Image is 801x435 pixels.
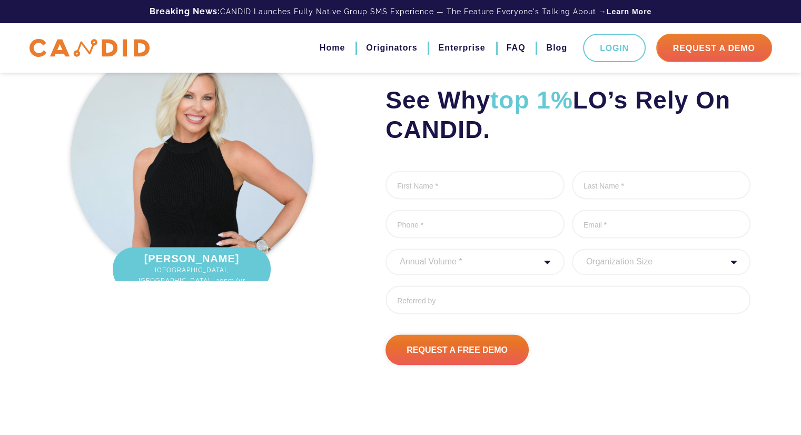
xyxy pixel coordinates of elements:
[490,86,573,114] span: top 1%
[29,39,150,57] img: CANDID APP
[320,39,345,57] a: Home
[546,39,567,57] a: Blog
[366,39,417,57] a: Originators
[113,247,271,291] div: [PERSON_NAME]
[150,6,220,16] b: Breaking News:
[123,265,260,286] span: [GEOGRAPHIC_DATA], [GEOGRAPHIC_DATA] | 105m/yr
[583,34,646,62] a: Login
[385,210,565,238] input: Phone *
[385,285,750,314] input: Referred by
[385,171,565,199] input: First Name *
[507,39,526,57] a: FAQ
[572,171,751,199] input: Last Name *
[572,210,751,238] input: Email *
[385,334,529,365] input: Request A Free Demo
[607,6,651,17] a: Learn More
[656,34,772,62] a: Request A Demo
[438,39,485,57] a: Enterprise
[385,85,750,144] h2: See Why LO’s Rely On CANDID.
